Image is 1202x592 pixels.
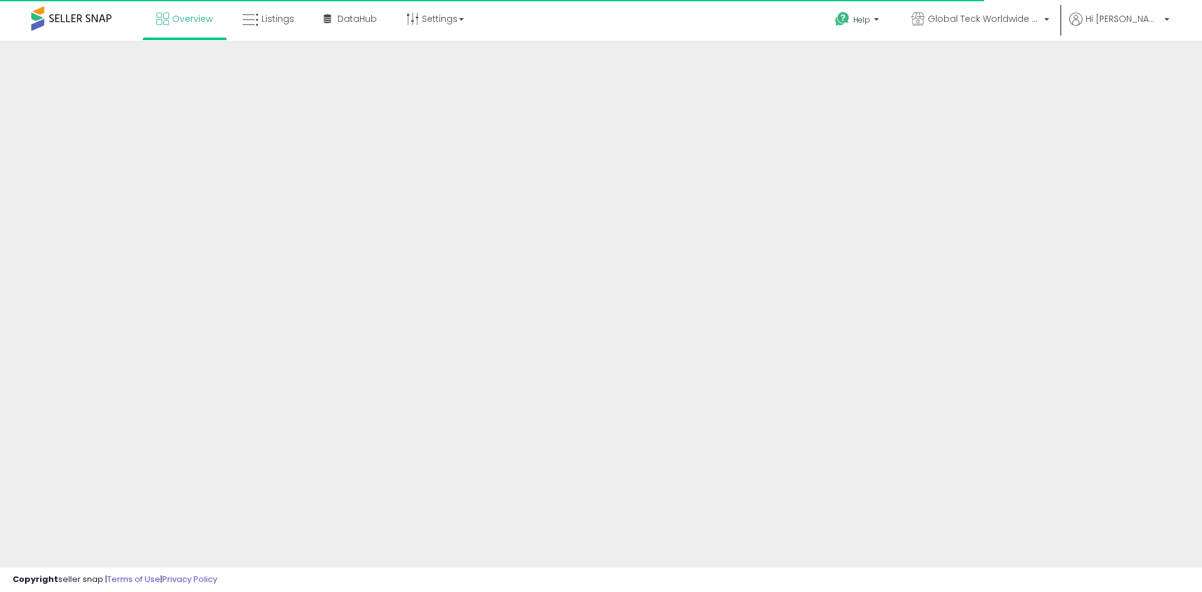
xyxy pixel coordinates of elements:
[262,13,294,25] span: Listings
[337,13,377,25] span: DataHub
[1086,13,1161,25] span: Hi [PERSON_NAME]
[853,14,870,25] span: Help
[825,2,891,41] a: Help
[928,13,1040,25] span: Global Teck Worldwide [GEOGRAPHIC_DATA]
[172,13,213,25] span: Overview
[835,11,850,27] i: Get Help
[1069,13,1169,41] a: Hi [PERSON_NAME]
